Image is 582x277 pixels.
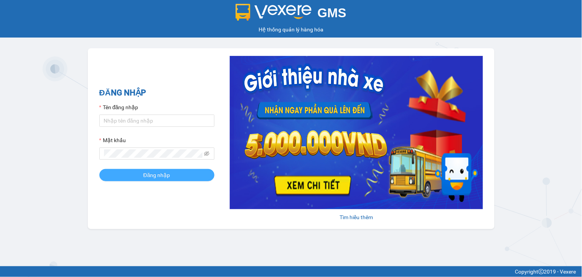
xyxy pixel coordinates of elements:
[143,171,170,179] span: Đăng nhập
[2,25,580,34] div: Hệ thống quản lý hàng hóa
[318,6,346,20] span: GMS
[99,103,138,111] label: Tên đăng nhập
[99,115,214,127] input: Tên đăng nhập
[236,11,346,18] a: GMS
[236,4,312,21] img: logo 2
[99,87,214,99] h2: ĐĂNG NHẬP
[539,269,544,274] span: copyright
[6,267,576,276] div: Copyright 2019 - Vexere
[204,151,209,156] span: eye-invisible
[99,136,126,144] label: Mật khẩu
[99,169,214,181] button: Đăng nhập
[104,149,203,158] input: Mật khẩu
[230,213,483,221] div: Tìm hiểu thêm
[230,56,483,209] img: banner-0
